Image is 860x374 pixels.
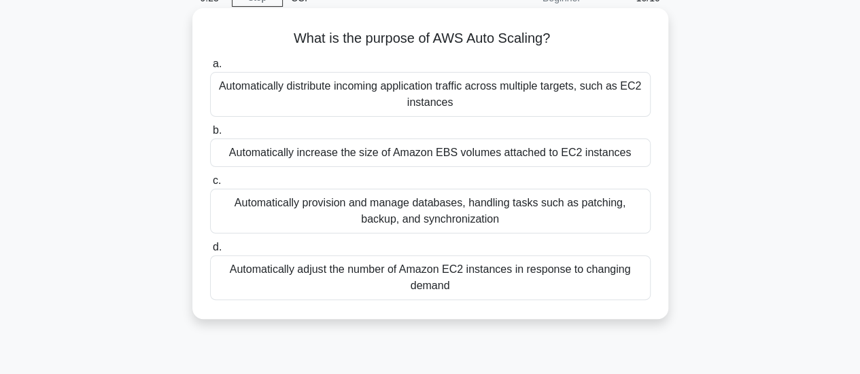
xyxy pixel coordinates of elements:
span: a. [213,58,222,69]
h5: What is the purpose of AWS Auto Scaling? [209,30,652,48]
span: d. [213,241,222,253]
span: c. [213,174,221,186]
div: Automatically distribute incoming application traffic across multiple targets, such as EC2 instances [210,72,651,117]
div: Automatically increase the size of Amazon EBS volumes attached to EC2 instances [210,138,651,167]
span: b. [213,124,222,136]
div: Automatically provision and manage databases, handling tasks such as patching, backup, and synchr... [210,189,651,233]
div: Automatically adjust the number of Amazon EC2 instances in response to changing demand [210,255,651,300]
